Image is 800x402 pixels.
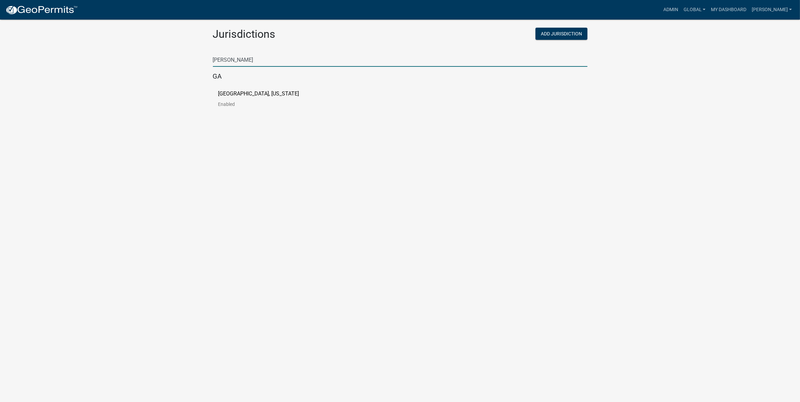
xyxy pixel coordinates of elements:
a: Admin [661,3,681,16]
h5: GA [213,72,587,80]
a: [PERSON_NAME] [749,3,795,16]
p: [GEOGRAPHIC_DATA], [US_STATE] [218,91,299,96]
h2: Jurisdictions [213,28,395,40]
a: My Dashboard [708,3,749,16]
p: Enabled [218,102,310,107]
a: Global [681,3,709,16]
a: [GEOGRAPHIC_DATA], [US_STATE]Enabled [218,91,310,112]
button: Add Jurisdiction [535,28,587,40]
